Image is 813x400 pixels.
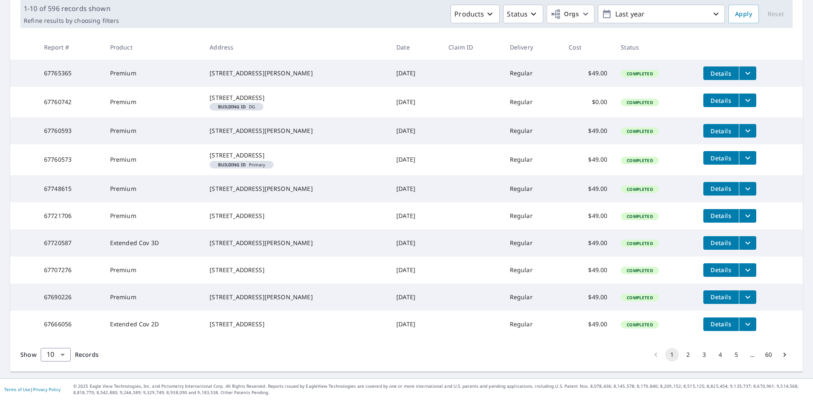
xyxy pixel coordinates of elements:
[739,317,756,331] button: filesDropdownBtn-67666056
[390,35,442,60] th: Date
[503,87,562,117] td: Regular
[203,35,390,60] th: Address
[739,236,756,250] button: filesDropdownBtn-67720587
[665,348,679,361] button: page 1
[562,284,614,311] td: $49.00
[708,69,734,77] span: Details
[622,240,658,246] span: Completed
[598,5,725,23] button: Last year
[390,311,442,338] td: [DATE]
[562,311,614,338] td: $49.00
[451,5,500,23] button: Products
[442,35,503,60] th: Claim ID
[503,60,562,87] td: Regular
[390,60,442,87] td: [DATE]
[210,266,383,274] div: [STREET_ADDRESS]
[210,185,383,193] div: [STREET_ADDRESS][PERSON_NAME]
[762,348,775,361] button: Go to page 60
[622,99,658,105] span: Completed
[703,209,739,223] button: detailsBtn-67721706
[703,151,739,165] button: detailsBtn-67760573
[703,290,739,304] button: detailsBtn-67690226
[562,257,614,284] td: $49.00
[103,229,203,257] td: Extended Cov 3D
[210,151,383,160] div: [STREET_ADDRESS]
[612,7,711,22] p: Last year
[703,66,739,80] button: detailsBtn-67765365
[708,154,734,162] span: Details
[103,257,203,284] td: Premium
[503,202,562,229] td: Regular
[103,60,203,87] td: Premium
[37,257,103,284] td: 67707276
[622,295,658,301] span: Completed
[503,229,562,257] td: Regular
[730,348,743,361] button: Go to page 5
[20,350,36,359] span: Show
[708,127,734,135] span: Details
[503,5,543,23] button: Status
[503,35,562,60] th: Delivery
[648,348,793,361] nav: pagination navigation
[703,182,739,196] button: detailsBtn-67748615
[739,263,756,277] button: filesDropdownBtn-67707276
[503,257,562,284] td: Regular
[4,387,61,392] p: |
[37,87,103,117] td: 67760742
[562,117,614,144] td: $49.00
[703,124,739,138] button: detailsBtn-67760593
[37,35,103,60] th: Report #
[778,348,791,361] button: Go to next page
[562,229,614,257] td: $49.00
[454,9,484,19] p: Products
[708,239,734,247] span: Details
[37,202,103,229] td: 67721706
[103,311,203,338] td: Extended Cov 2D
[614,35,696,60] th: Status
[37,117,103,144] td: 67760593
[703,94,739,107] button: detailsBtn-67760742
[210,69,383,77] div: [STREET_ADDRESS][PERSON_NAME]
[41,343,71,367] div: 10
[210,320,383,328] div: [STREET_ADDRESS]
[4,386,30,392] a: Terms of Use
[708,266,734,274] span: Details
[390,257,442,284] td: [DATE]
[210,127,383,135] div: [STREET_ADDRESS][PERSON_NAME]
[562,202,614,229] td: $49.00
[708,293,734,301] span: Details
[218,163,246,167] em: Building ID
[562,144,614,175] td: $49.00
[708,320,734,328] span: Details
[210,293,383,301] div: [STREET_ADDRESS][PERSON_NAME]
[390,284,442,311] td: [DATE]
[735,9,752,19] span: Apply
[210,239,383,247] div: [STREET_ADDRESS][PERSON_NAME]
[103,202,203,229] td: Premium
[213,105,260,109] span: DG
[622,186,658,192] span: Completed
[703,236,739,250] button: detailsBtn-67720587
[739,66,756,80] button: filesDropdownBtn-67765365
[37,311,103,338] td: 67666056
[703,317,739,331] button: detailsBtn-67666056
[739,182,756,196] button: filesDropdownBtn-67748615
[739,94,756,107] button: filesDropdownBtn-67760742
[622,128,658,134] span: Completed
[213,163,270,167] span: Primary
[390,144,442,175] td: [DATE]
[37,175,103,202] td: 67748615
[41,348,71,361] div: Show 10 records
[746,350,759,359] div: …
[103,175,203,202] td: Premium
[390,87,442,117] td: [DATE]
[37,229,103,257] td: 67720587
[562,35,614,60] th: Cost
[503,175,562,202] td: Regular
[218,105,246,109] em: Building ID
[562,87,614,117] td: $0.00
[103,117,203,144] td: Premium
[622,322,658,328] span: Completed
[75,350,99,359] span: Records
[37,284,103,311] td: 67690226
